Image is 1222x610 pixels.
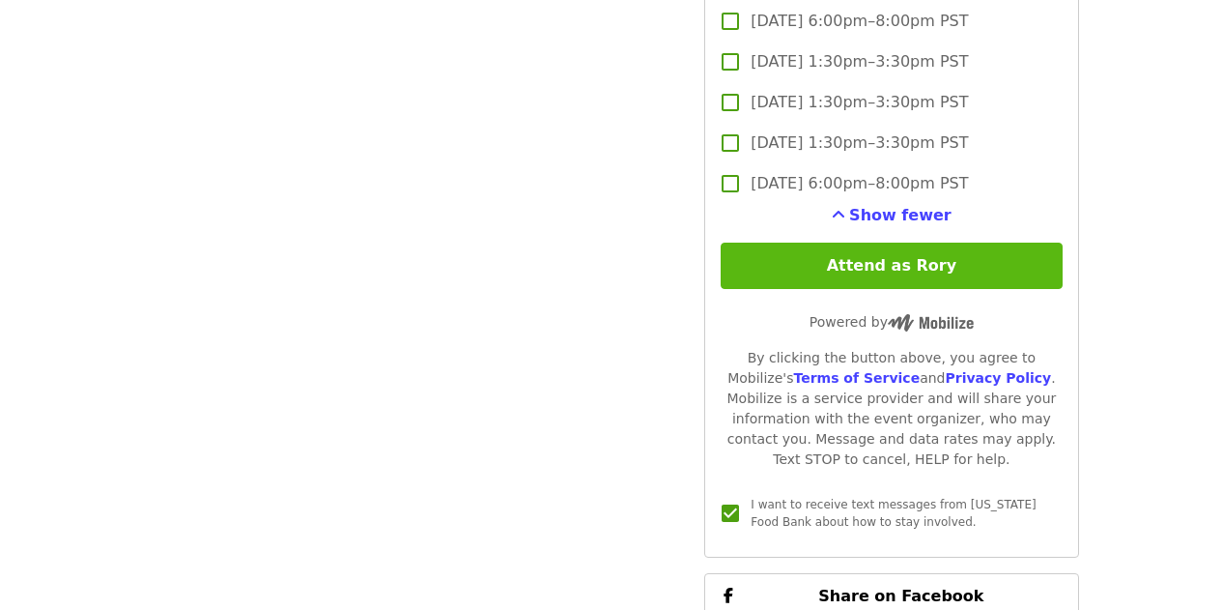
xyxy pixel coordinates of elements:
span: Powered by [810,314,974,330]
span: [DATE] 6:00pm–8:00pm PST [751,10,968,33]
span: I want to receive text messages from [US_STATE] Food Bank about how to stay involved. [751,498,1036,529]
img: Powered by Mobilize [888,314,974,332]
a: Privacy Policy [945,370,1051,386]
span: [DATE] 1:30pm–3:30pm PST [751,91,968,114]
span: Share on Facebook [818,587,983,605]
button: Attend as Rory [721,243,1062,289]
div: By clicking the button above, you agree to Mobilize's and . Mobilize is a service provider and wi... [721,348,1062,470]
button: See more timeslots [832,204,952,227]
span: [DATE] 1:30pm–3:30pm PST [751,50,968,73]
span: Show fewer [849,206,952,224]
a: Terms of Service [793,370,920,386]
span: [DATE] 6:00pm–8:00pm PST [751,172,968,195]
span: [DATE] 1:30pm–3:30pm PST [751,131,968,155]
